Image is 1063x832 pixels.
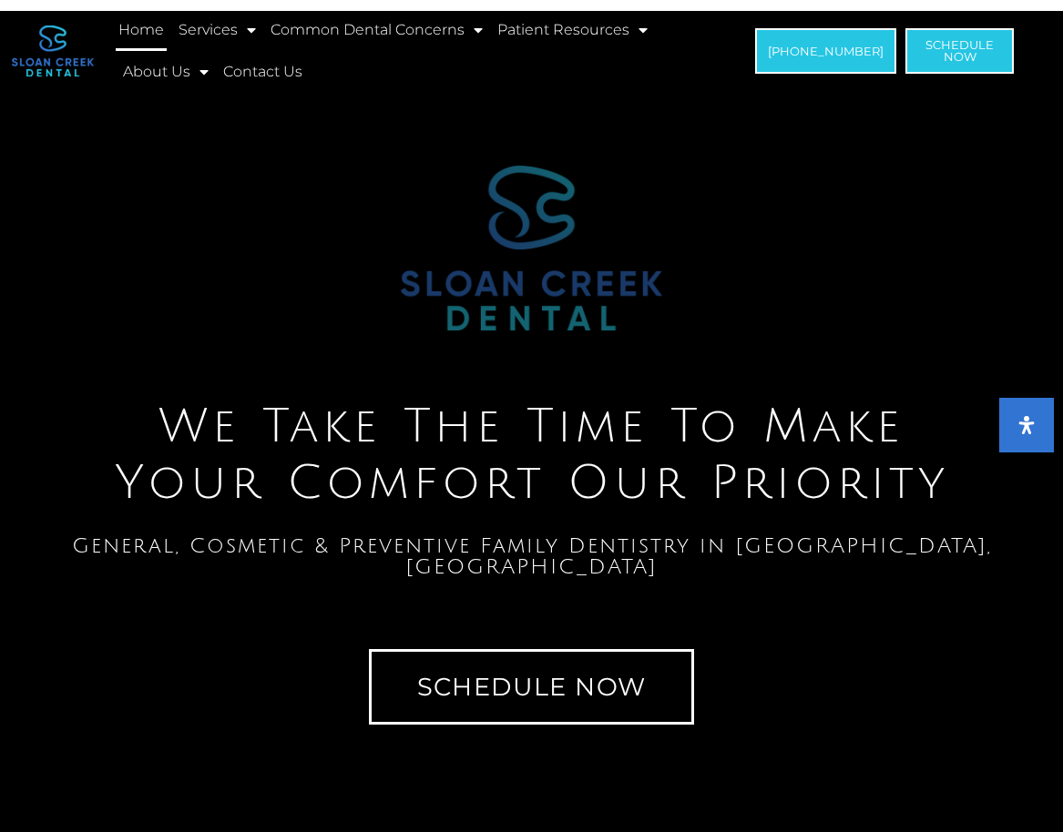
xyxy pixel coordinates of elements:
a: Common Dental Concerns [268,9,486,51]
nav: Menu [116,9,728,93]
img: logo [12,25,94,76]
a: About Us [120,51,211,93]
span: Schedule Now [925,39,994,63]
button: Open Accessibility Panel [999,398,1054,452]
a: [PHONE_NUMBER] [755,28,896,74]
h1: General, Cosmetic & Preventive Family Dentistry in [GEOGRAPHIC_DATA], [GEOGRAPHIC_DATA] [9,535,1054,577]
a: Schedule Now [369,649,695,725]
span: Schedule Now [417,675,647,699]
img: Sloan Creek Dental Logo [401,166,662,330]
span: [PHONE_NUMBER] [768,46,884,57]
a: Services [176,9,259,51]
a: Contact Us [220,51,305,93]
a: Patient Resources [495,9,650,51]
a: ScheduleNow [905,28,1014,74]
a: Home [116,9,167,51]
h2: We Take The Time To Make Your Comfort Our Priority [9,399,1054,512]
